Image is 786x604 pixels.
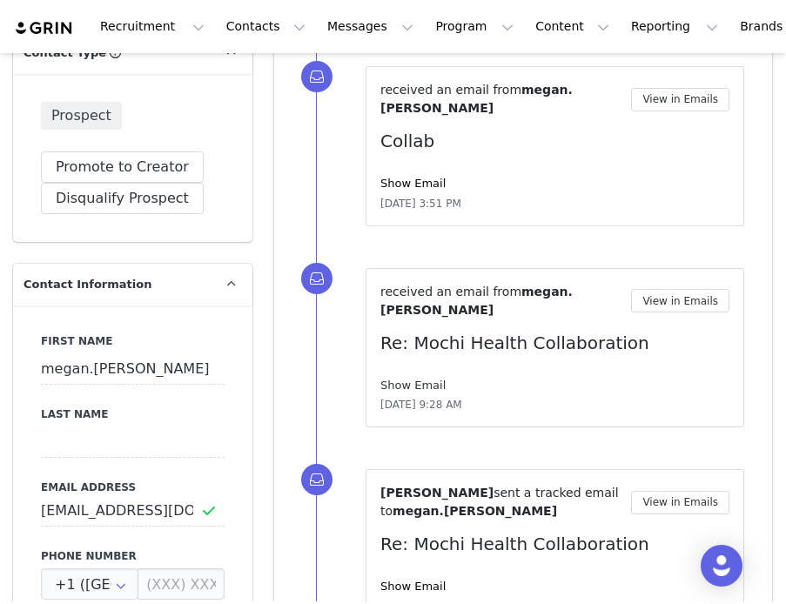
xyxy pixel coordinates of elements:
[24,276,151,293] span: Contact Information
[41,548,225,564] label: Phone Number
[41,333,225,349] label: First Name
[380,397,462,413] span: [DATE] 9:28 AM
[41,102,122,130] span: Prospect
[14,20,75,37] img: grin logo
[525,7,620,46] button: Content
[380,128,729,154] p: Collab
[380,285,521,299] span: received an email from
[41,151,204,183] button: Promote to Creator
[41,480,225,495] label: Email Address
[701,545,742,587] div: Open Intercom Messenger
[631,88,729,111] button: View in Emails
[41,568,138,600] div: United States
[380,196,461,211] span: [DATE] 3:51 PM
[380,531,729,557] p: Re: Mochi Health Collaboration
[631,491,729,514] button: View in Emails
[317,7,424,46] button: Messages
[631,289,729,312] button: View in Emails
[380,580,446,593] a: Show Email
[380,177,446,190] a: Show Email
[380,330,729,356] p: Re: Mochi Health Collaboration
[380,486,494,500] span: [PERSON_NAME]
[380,486,619,518] span: sent a tracked email to
[393,504,557,518] span: megan.[PERSON_NAME]
[425,7,524,46] button: Program
[41,183,204,214] button: Disqualify Prospect
[41,406,225,422] label: Last Name
[380,379,446,392] a: Show Email
[90,7,215,46] button: Recruitment
[216,7,316,46] button: Contacts
[380,83,521,97] span: received an email from
[41,568,138,600] input: Country
[41,495,225,527] input: Email Address
[14,14,439,33] body: Rich Text Area. Press ALT-0 for help.
[621,7,729,46] button: Reporting
[380,285,573,317] span: megan.[PERSON_NAME]
[138,568,225,600] input: (XXX) XXX-XXXX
